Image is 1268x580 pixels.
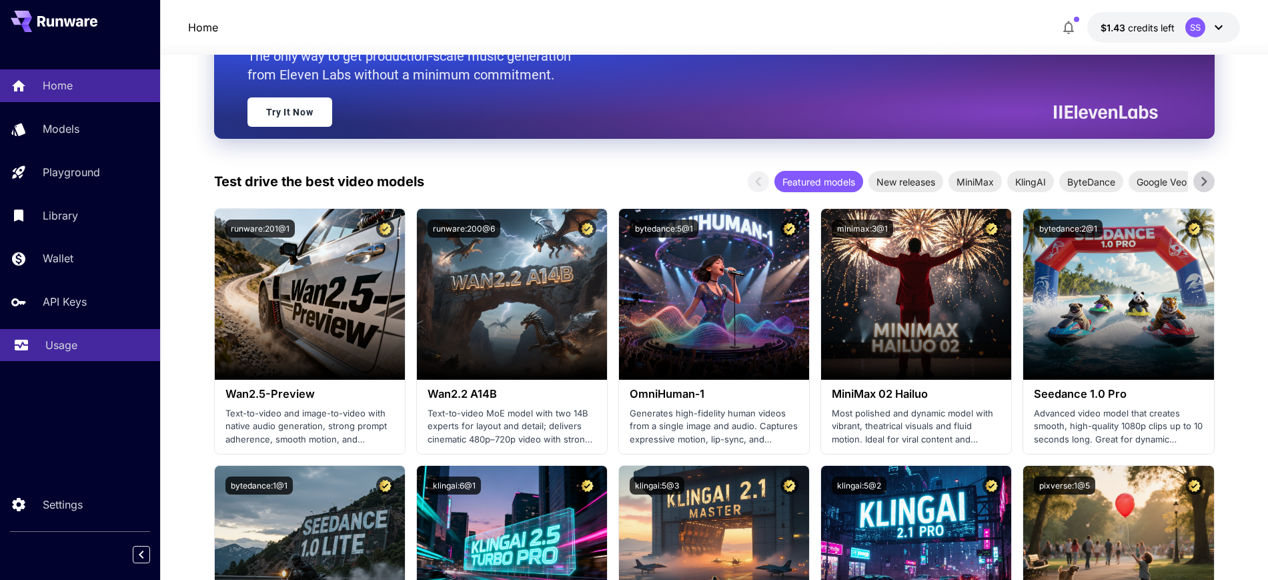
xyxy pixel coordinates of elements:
[188,19,218,35] nav: breadcrumb
[45,337,77,353] p: Usage
[774,171,863,192] div: Featured models
[225,477,293,495] button: bytedance:1@1
[1034,407,1203,447] p: Advanced video model that creates smooth, high-quality 1080p clips up to 10 seconds long. Great f...
[43,208,78,224] p: Library
[630,220,698,238] button: bytedance:5@1
[1034,477,1095,495] button: pixverse:1@5
[868,175,943,189] span: New releases
[143,543,160,567] div: Collapse sidebar
[948,171,1002,192] div: MiniMax
[188,19,218,35] a: Home
[225,407,394,447] p: Text-to-video and image-to-video with native audio generation, strong prompt adherence, smooth mo...
[832,407,1001,447] p: Most polished and dynamic model with vibrant, theatrical visuals and fluid motion. Ideal for vira...
[417,209,607,380] img: alt
[619,209,809,380] img: alt
[428,220,500,238] button: runware:200@6
[983,477,1001,495] button: Certified Model – Vetted for best performance and includes a commercial license.
[428,477,481,495] button: klingai:6@1
[1129,171,1195,192] div: Google Veo
[1059,175,1123,189] span: ByteDance
[428,407,596,447] p: Text-to-video MoE model with two 14B experts for layout and detail; delivers cinematic 480p–720p ...
[780,220,798,238] button: Certified Model – Vetted for best performance and includes a commercial license.
[1059,171,1123,192] div: ByteDance
[43,77,73,93] p: Home
[578,477,596,495] button: Certified Model – Vetted for best performance and includes a commercial license.
[630,477,684,495] button: klingai:5@3
[43,121,79,137] p: Models
[780,477,798,495] button: Certified Model – Vetted for best performance and includes a commercial license.
[868,171,943,192] div: New releases
[630,407,798,447] p: Generates high-fidelity human videos from a single image and audio. Captures expressive motion, l...
[1034,388,1203,400] h3: Seedance 1.0 Pro
[983,220,1001,238] button: Certified Model – Vetted for best performance and includes a commercial license.
[1185,220,1203,238] button: Certified Model – Vetted for best performance and includes a commercial license.
[376,220,394,238] button: Certified Model – Vetted for best performance and includes a commercial license.
[832,220,893,238] button: minimax:3@1
[1007,171,1054,192] div: KlingAI
[630,388,798,400] h3: OmniHuman‑1
[1087,12,1240,43] button: $1.43418SS
[376,477,394,495] button: Certified Model – Vetted for best performance and includes a commercial license.
[225,388,394,400] h3: Wan2.5-Preview
[1128,22,1175,33] span: credits left
[43,294,87,310] p: API Keys
[1034,220,1103,238] button: bytedance:2@1
[428,388,596,400] h3: Wan2.2 A14B
[578,220,596,238] button: Certified Model – Vetted for best performance and includes a commercial license.
[948,175,1002,189] span: MiniMax
[1023,209,1213,380] img: alt
[225,220,295,238] button: runware:201@1
[43,250,73,266] p: Wallet
[1101,21,1175,35] div: $1.43418
[1101,22,1128,33] span: $1.43
[832,477,886,495] button: klingai:5@2
[1129,175,1195,189] span: Google Veo
[247,97,332,127] a: Try It Now
[133,546,150,563] button: Collapse sidebar
[43,497,83,513] p: Settings
[832,388,1001,400] h3: MiniMax 02 Hailuo
[214,172,424,192] p: Test drive the best video models
[1007,175,1054,189] span: KlingAI
[43,164,100,180] p: Playground
[1185,477,1203,495] button: Certified Model – Vetted for best performance and includes a commercial license.
[247,47,581,84] p: The only way to get production-scale music generation from Eleven Labs without a minimum commitment.
[774,175,863,189] span: Featured models
[215,209,405,380] img: alt
[821,209,1011,380] img: alt
[1185,17,1205,37] div: SS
